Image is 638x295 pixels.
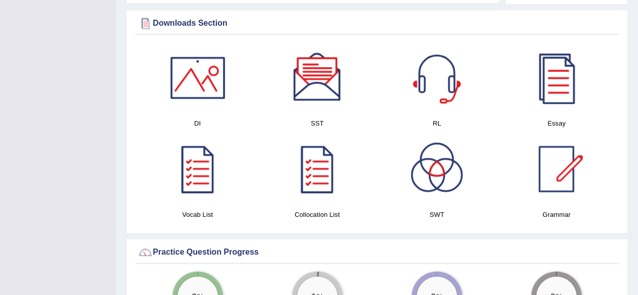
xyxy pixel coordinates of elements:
[143,118,252,129] h4: DI
[262,118,372,129] h4: SST
[382,118,492,129] h4: RL
[262,209,372,220] h4: Collocation List
[382,209,492,220] h4: SWT
[143,209,252,220] h4: Vocab List
[502,118,611,129] h4: Essay
[138,245,616,260] div: Practice Question Progress
[138,16,616,31] div: Downloads Section
[502,209,611,220] h4: Grammar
